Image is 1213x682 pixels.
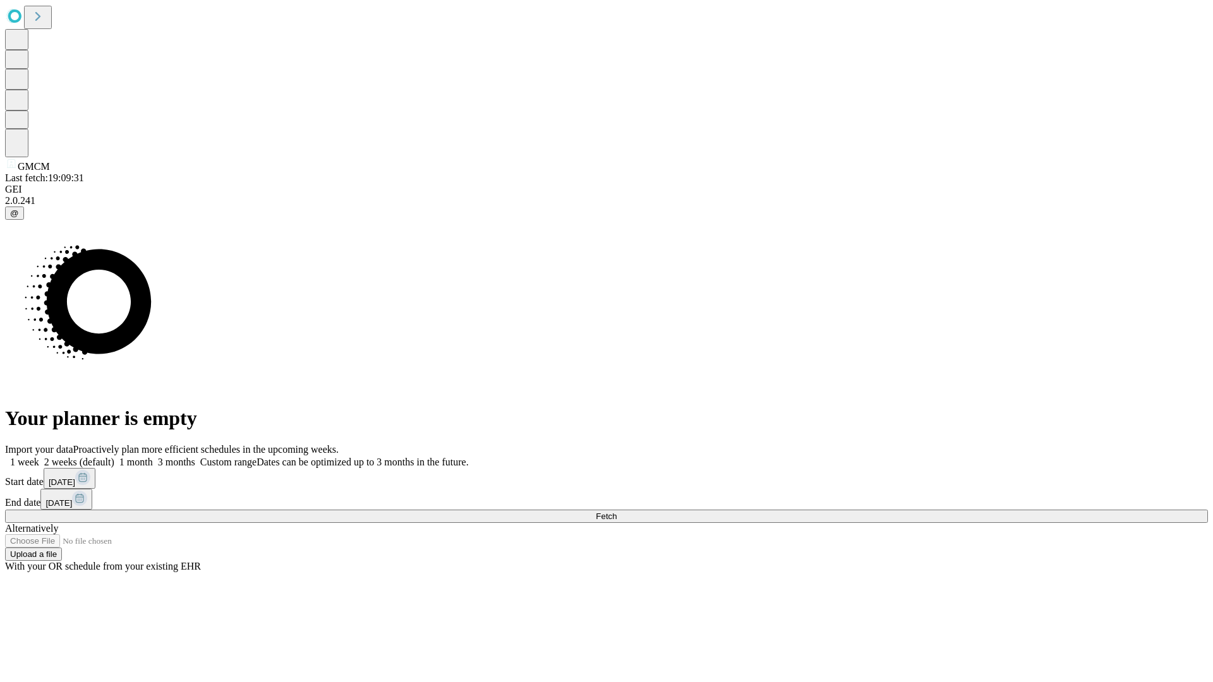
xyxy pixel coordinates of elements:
[73,444,339,455] span: Proactively plan more efficient schedules in the upcoming weeks.
[40,489,92,510] button: [DATE]
[5,510,1208,523] button: Fetch
[5,407,1208,430] h1: Your planner is empty
[44,468,95,489] button: [DATE]
[5,523,58,534] span: Alternatively
[5,547,62,561] button: Upload a file
[45,498,72,508] span: [DATE]
[5,195,1208,206] div: 2.0.241
[158,457,195,467] span: 3 months
[10,457,39,467] span: 1 week
[5,184,1208,195] div: GEI
[10,208,19,218] span: @
[44,457,114,467] span: 2 weeks (default)
[49,477,75,487] span: [DATE]
[5,206,24,220] button: @
[5,172,84,183] span: Last fetch: 19:09:31
[119,457,153,467] span: 1 month
[256,457,468,467] span: Dates can be optimized up to 3 months in the future.
[5,444,73,455] span: Import your data
[18,161,50,172] span: GMCM
[596,512,617,521] span: Fetch
[200,457,256,467] span: Custom range
[5,468,1208,489] div: Start date
[5,561,201,571] span: With your OR schedule from your existing EHR
[5,489,1208,510] div: End date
